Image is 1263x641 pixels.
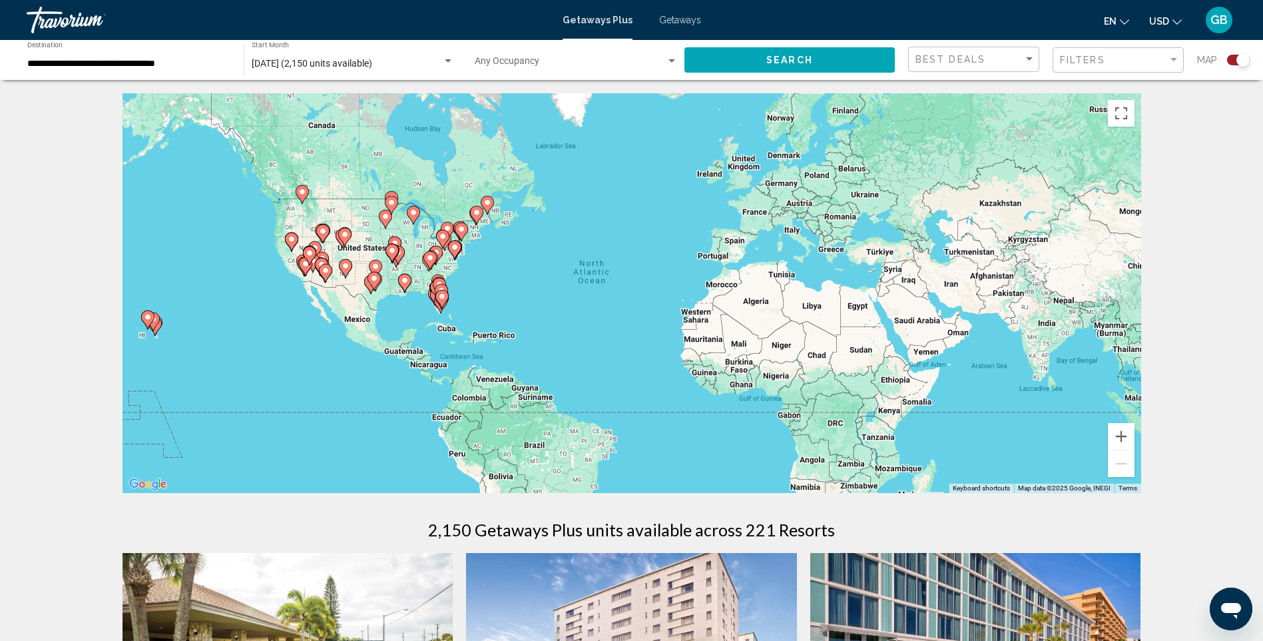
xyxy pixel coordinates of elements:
button: Filter [1053,47,1184,74]
button: Keyboard shortcuts [953,484,1010,493]
span: Map data ©2025 Google, INEGI [1018,484,1111,492]
button: Search [684,47,895,72]
span: Filters [1060,55,1105,65]
img: Google [126,476,170,493]
button: Change language [1104,11,1129,31]
span: en [1104,16,1117,27]
span: Best Deals [915,54,985,65]
span: USD [1149,16,1169,27]
button: Zoom in [1108,423,1135,450]
mat-select: Sort by [915,54,1035,65]
span: Search [766,55,813,66]
button: Toggle fullscreen view [1108,100,1135,127]
a: Open this area in Google Maps (opens a new window) [126,476,170,493]
a: Getaways Plus [563,15,632,25]
span: GB [1210,13,1228,27]
button: User Menu [1202,6,1236,34]
a: Getaways [659,15,701,25]
span: [DATE] (2,150 units available) [252,58,372,69]
span: Map [1197,51,1217,69]
button: Zoom out [1108,450,1135,477]
button: Change currency [1149,11,1182,31]
a: Travorium [27,7,549,33]
h1: 2,150 Getaways Plus units available across 221 Resorts [428,520,835,540]
a: Terms [1119,484,1137,492]
iframe: Button to launch messaging window [1210,588,1252,630]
